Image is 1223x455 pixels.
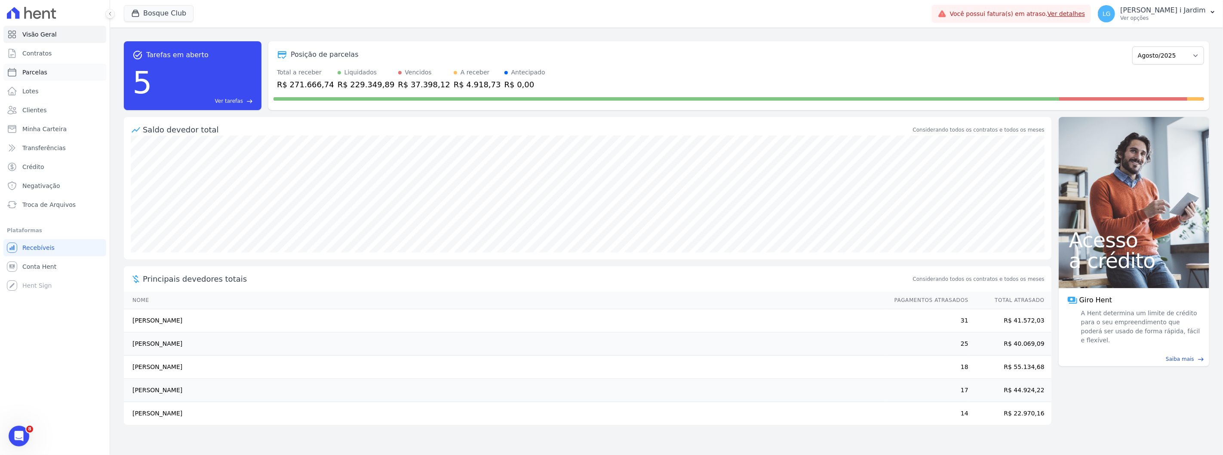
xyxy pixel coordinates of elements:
span: Saiba mais [1166,355,1194,363]
div: Liquidados [344,68,377,77]
a: Lotes [3,83,106,100]
td: [PERSON_NAME] [124,356,886,379]
span: Crédito [22,163,44,171]
span: east [246,98,253,105]
div: Antecipado [511,68,545,77]
a: Troca de Arquivos [3,196,106,213]
span: Conta Hent [22,262,56,271]
div: Saldo devedor total [143,124,911,135]
div: R$ 229.349,89 [338,79,395,90]
a: Conta Hent [3,258,106,275]
a: Transferências [3,139,106,157]
span: Acesso [1069,230,1199,250]
span: a crédito [1069,250,1199,271]
p: [PERSON_NAME] i Jardim [1120,6,1206,15]
a: Ver tarefas east [156,97,253,105]
span: Negativação [22,181,60,190]
td: [PERSON_NAME] [124,332,886,356]
span: Contratos [22,49,52,58]
td: R$ 41.572,03 [969,309,1051,332]
a: Clientes [3,101,106,119]
span: Considerando todos os contratos e todos os meses [913,275,1045,283]
a: Contratos [3,45,106,62]
td: 25 [886,332,969,356]
div: Total a receber [277,68,334,77]
span: Troca de Arquivos [22,200,76,209]
iframe: Intercom live chat [9,426,29,446]
span: A Hent determina um limite de crédito para o seu empreendimento que poderá ser usado de forma ráp... [1079,309,1201,345]
td: [PERSON_NAME] [124,309,886,332]
td: [PERSON_NAME] [124,402,886,425]
div: R$ 37.398,12 [398,79,450,90]
span: LG [1103,11,1111,17]
span: Transferências [22,144,66,152]
div: 5 [132,60,152,105]
span: task_alt [132,50,143,60]
a: Saiba mais east [1064,355,1204,363]
div: R$ 271.666,74 [277,79,334,90]
a: Visão Geral [3,26,106,43]
td: R$ 44.924,22 [969,379,1051,402]
span: Lotes [22,87,39,95]
span: Clientes [22,106,46,114]
a: Recebíveis [3,239,106,256]
td: [PERSON_NAME] [124,379,886,402]
span: Ver tarefas [215,97,243,105]
span: 8 [26,426,33,433]
div: Posição de parcelas [291,49,359,60]
span: Parcelas [22,68,47,77]
a: Minha Carteira [3,120,106,138]
span: Minha Carteira [22,125,67,133]
td: 18 [886,356,969,379]
td: R$ 55.134,68 [969,356,1051,379]
th: Pagamentos Atrasados [886,292,969,309]
a: Ver detalhes [1048,10,1085,17]
a: Parcelas [3,64,106,81]
span: Tarefas em aberto [146,50,209,60]
span: Giro Hent [1079,295,1112,305]
td: 31 [886,309,969,332]
div: R$ 4.918,73 [454,79,501,90]
td: R$ 40.069,09 [969,332,1051,356]
td: 17 [886,379,969,402]
span: Recebíveis [22,243,55,252]
div: R$ 0,00 [504,79,545,90]
th: Total Atrasado [969,292,1051,309]
td: R$ 22.970,16 [969,402,1051,425]
span: east [1198,356,1204,363]
button: LG [PERSON_NAME] i Jardim Ver opções [1091,2,1223,26]
a: Negativação [3,177,106,194]
span: Principais devedores totais [143,273,911,285]
p: Ver opções [1120,15,1206,22]
td: 14 [886,402,969,425]
div: Plataformas [7,225,103,236]
th: Nome [124,292,886,309]
span: Visão Geral [22,30,57,39]
div: Vencidos [405,68,432,77]
a: Crédito [3,158,106,175]
button: Bosque Club [124,5,194,22]
div: Considerando todos os contratos e todos os meses [913,126,1045,134]
span: Você possui fatura(s) em atraso. [950,9,1085,18]
div: A receber [461,68,490,77]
